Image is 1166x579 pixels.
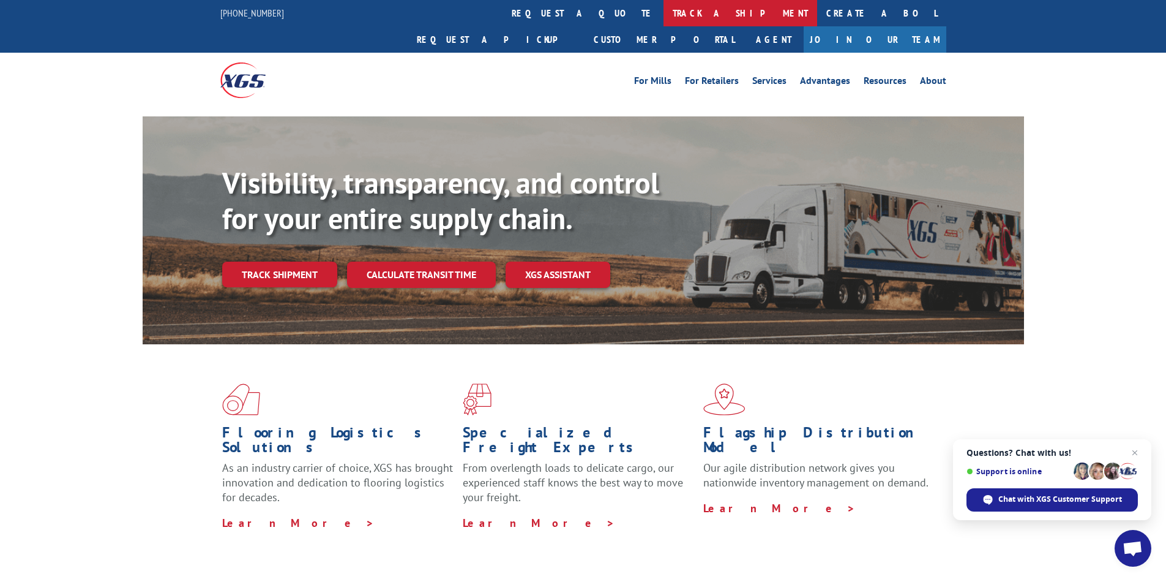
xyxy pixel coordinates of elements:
[220,7,284,19] a: [PHONE_NUMBER]
[506,262,610,288] a: XGS ASSISTANT
[463,425,694,461] h1: Specialized Freight Experts
[685,76,739,89] a: For Retailers
[222,384,260,415] img: xgs-icon-total-supply-chain-intelligence-red
[1127,445,1142,460] span: Close chat
[463,461,694,515] p: From overlength loads to delicate cargo, our experienced staff knows the best way to move your fr...
[703,501,856,515] a: Learn More >
[966,448,1138,458] span: Questions? Chat with us!
[222,461,453,504] span: As an industry carrier of choice, XGS has brought innovation and dedication to flooring logistics...
[1115,530,1151,567] div: Open chat
[800,76,850,89] a: Advantages
[347,262,496,288] a: Calculate transit time
[408,26,585,53] a: Request a pickup
[752,76,787,89] a: Services
[585,26,744,53] a: Customer Portal
[463,384,491,415] img: xgs-icon-focused-on-flooring-red
[222,425,454,461] h1: Flooring Logistics Solutions
[966,488,1138,512] div: Chat with XGS Customer Support
[222,262,337,287] a: Track shipment
[920,76,946,89] a: About
[744,26,804,53] a: Agent
[703,384,746,415] img: xgs-icon-flagship-distribution-model-red
[222,164,659,237] b: Visibility, transparency, and control for your entire supply chain.
[463,516,615,530] a: Learn More >
[634,76,671,89] a: For Mills
[703,461,929,490] span: Our agile distribution network gives you nationwide inventory management on demand.
[222,516,375,530] a: Learn More >
[703,425,935,461] h1: Flagship Distribution Model
[998,494,1122,505] span: Chat with XGS Customer Support
[864,76,906,89] a: Resources
[966,467,1069,476] span: Support is online
[804,26,946,53] a: Join Our Team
